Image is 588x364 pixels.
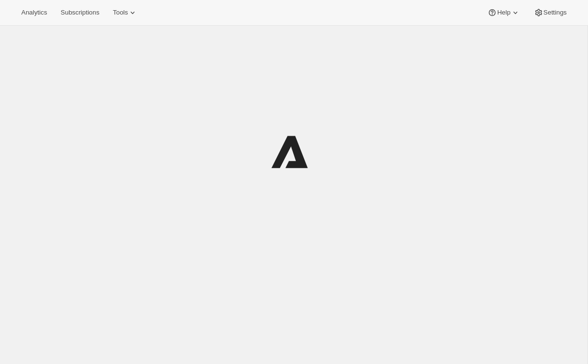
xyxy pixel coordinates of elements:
span: Analytics [21,9,47,16]
button: Help [482,6,526,19]
button: Subscriptions [55,6,105,19]
button: Tools [107,6,143,19]
span: Subscriptions [60,9,99,16]
button: Analytics [15,6,53,19]
button: Settings [528,6,573,19]
span: Settings [543,9,567,16]
span: Tools [113,9,128,16]
span: Help [497,9,510,16]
